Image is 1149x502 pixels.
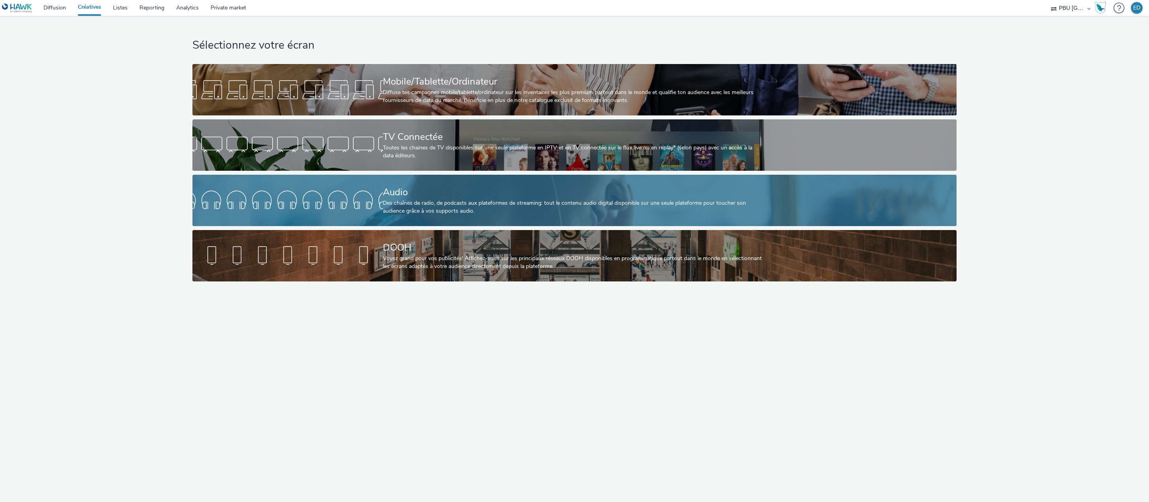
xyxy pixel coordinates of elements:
div: Toutes les chaines de TV disponibles sur une seule plateforme en IPTV et en TV connectée sur le f... [383,144,763,160]
a: Hawk Academy [1094,2,1109,14]
a: DOOHVoyez grand pour vos publicités! Affichez-vous sur les principaux réseaux DOOH disponibles en... [192,230,957,281]
div: ED [1133,2,1140,14]
div: Diffuse tes campagnes mobile/tablette/ordinateur sur les inventaires les plus premium partout dan... [383,89,763,105]
a: TV ConnectéeToutes les chaines de TV disponibles sur une seule plateforme en IPTV et en TV connec... [192,119,957,171]
div: Des chaînes de radio, de podcasts aux plateformes de streaming: tout le contenu audio digital dis... [383,199,763,215]
img: Hawk Academy [1094,2,1106,14]
a: AudioDes chaînes de radio, de podcasts aux plateformes de streaming: tout le contenu audio digita... [192,175,957,226]
div: TV Connectée [383,130,763,144]
a: Mobile/Tablette/OrdinateurDiffuse tes campagnes mobile/tablette/ordinateur sur les inventaires le... [192,64,957,115]
div: DOOH [383,241,763,255]
h1: Sélectionnez votre écran [192,38,957,53]
img: undefined Logo [2,3,32,13]
div: Mobile/Tablette/Ordinateur [383,75,763,89]
div: Voyez grand pour vos publicités! Affichez-vous sur les principaux réseaux DOOH disponibles en pro... [383,255,763,271]
div: Audio [383,185,763,199]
